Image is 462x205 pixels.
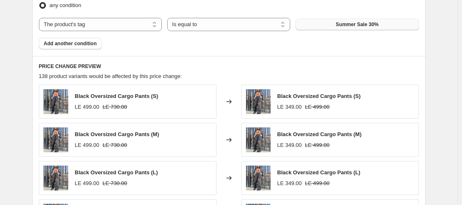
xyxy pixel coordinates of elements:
[43,89,68,114] img: image_9210d645-7b9f-484f-b127-a1990a71265c_80x.heic
[50,2,82,8] span: any condition
[277,104,302,110] span: LE 349.00
[103,180,127,186] span: LE 730.00
[75,131,159,137] span: Black Oversized Cargo Pants (M)
[75,180,99,186] span: LE 499.00
[305,142,330,148] span: LE 499.00
[75,142,99,148] span: LE 499.00
[75,169,158,176] span: Black Oversized Cargo Pants (L)
[305,180,330,186] span: LE 499.00
[277,93,361,99] span: Black Oversized Cargo Pants (S)
[103,142,127,148] span: LE 730.00
[43,166,68,190] img: image_9210d645-7b9f-484f-b127-a1990a71265c_80x.heic
[277,142,302,148] span: LE 349.00
[75,93,159,99] span: Black Oversized Cargo Pants (S)
[336,21,378,28] span: Summer Sale 30%
[246,89,271,114] img: image_9210d645-7b9f-484f-b127-a1990a71265c_80x.heic
[305,104,330,110] span: LE 499.00
[103,104,127,110] span: LE 730.00
[75,104,99,110] span: LE 499.00
[39,63,419,70] h6: PRICE CHANGE PREVIEW
[43,127,68,152] img: image_9210d645-7b9f-484f-b127-a1990a71265c_80x.heic
[44,40,97,47] span: Add another condition
[277,131,362,137] span: Black Oversized Cargo Pants (M)
[277,180,302,186] span: LE 349.00
[296,19,419,30] button: Summer Sale 30%
[277,169,361,176] span: Black Oversized Cargo Pants (L)
[246,166,271,190] img: image_9210d645-7b9f-484f-b127-a1990a71265c_80x.heic
[39,73,182,79] span: 138 product variants would be affected by this price change:
[39,38,102,49] button: Add another condition
[246,127,271,152] img: image_9210d645-7b9f-484f-b127-a1990a71265c_80x.heic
